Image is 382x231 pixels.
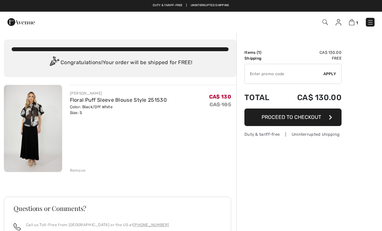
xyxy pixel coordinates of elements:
[244,109,342,126] button: Proceed to Checkout
[70,104,167,116] div: Color: Black/Off White Size: S
[336,19,341,26] img: My Info
[4,85,62,172] img: Floral Puff Sleeve Blouse Style 251530
[245,64,323,84] input: Promo code
[14,205,221,212] h3: Questions or Comments?
[70,90,167,96] div: [PERSON_NAME]
[209,101,231,108] s: CA$ 185
[209,94,231,100] span: CA$ 130
[349,18,358,26] a: 1
[356,20,358,25] span: 1
[70,167,86,173] div: Remove
[244,55,279,61] td: Shipping
[48,56,61,69] img: Congratulation2.svg
[244,131,342,137] div: Duty & tariff-free | Uninterrupted shipping
[323,71,336,77] span: Apply
[279,55,342,61] td: Free
[258,50,260,55] span: 1
[133,223,169,227] a: [PHONE_NUMBER]
[26,222,169,228] p: Call us Toll-Free from [GEOGRAPHIC_DATA] or the US at
[244,87,279,109] td: Total
[279,87,342,109] td: CA$ 130.00
[262,114,321,120] span: Proceed to Checkout
[14,223,21,230] img: call
[7,16,35,29] img: 1ère Avenue
[7,18,35,25] a: 1ère Avenue
[322,19,328,25] img: Search
[349,19,354,25] img: Shopping Bag
[279,50,342,55] td: CA$ 130.00
[367,19,374,26] img: Menu
[244,50,279,55] td: Items ( )
[70,97,167,103] a: Floral Puff Sleeve Blouse Style 251530
[12,56,229,69] div: Congratulations! Your order will be shipped for FREE!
